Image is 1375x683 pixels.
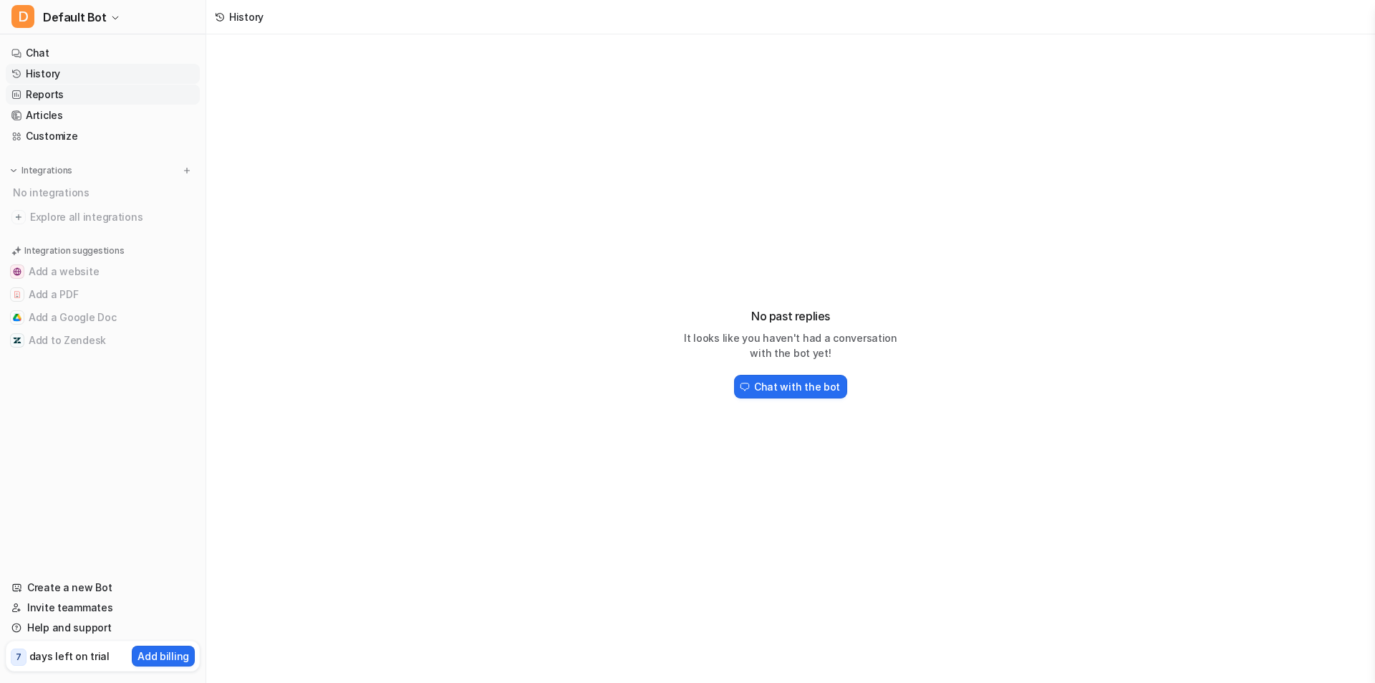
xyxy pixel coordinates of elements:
[676,330,905,360] p: It looks like you haven't had a conversation with the bot yet!
[6,306,200,329] button: Add a Google DocAdd a Google Doc
[6,283,200,306] button: Add a PDFAdd a PDF
[30,206,194,229] span: Explore all integrations
[13,267,21,276] img: Add a website
[6,578,200,598] a: Create a new Bot
[43,7,107,27] span: Default Bot
[6,260,200,283] button: Add a websiteAdd a website
[6,126,200,146] a: Customize
[137,649,189,664] p: Add billing
[13,290,21,299] img: Add a PDF
[29,649,110,664] p: days left on trial
[9,181,200,204] div: No integrations
[6,329,200,352] button: Add to ZendeskAdd to Zendesk
[6,43,200,63] a: Chat
[229,9,264,24] div: History
[6,163,77,178] button: Integrations
[6,207,200,227] a: Explore all integrations
[182,166,192,176] img: menu_add.svg
[16,651,21,664] p: 7
[13,336,21,345] img: Add to Zendesk
[6,598,200,618] a: Invite teammates
[9,166,19,176] img: expand menu
[6,64,200,84] a: History
[11,210,26,224] img: explore all integrations
[11,5,34,28] span: D
[754,379,840,394] h2: Chat with the bot
[6,105,200,125] a: Articles
[6,85,200,105] a: Reports
[21,165,72,176] p: Integrations
[13,313,21,322] img: Add a Google Doc
[734,375,847,398] button: Chat with the bot
[132,646,195,667] button: Add billing
[6,618,200,638] a: Help and support
[676,307,905,325] h3: No past replies
[24,244,124,257] p: Integration suggestions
